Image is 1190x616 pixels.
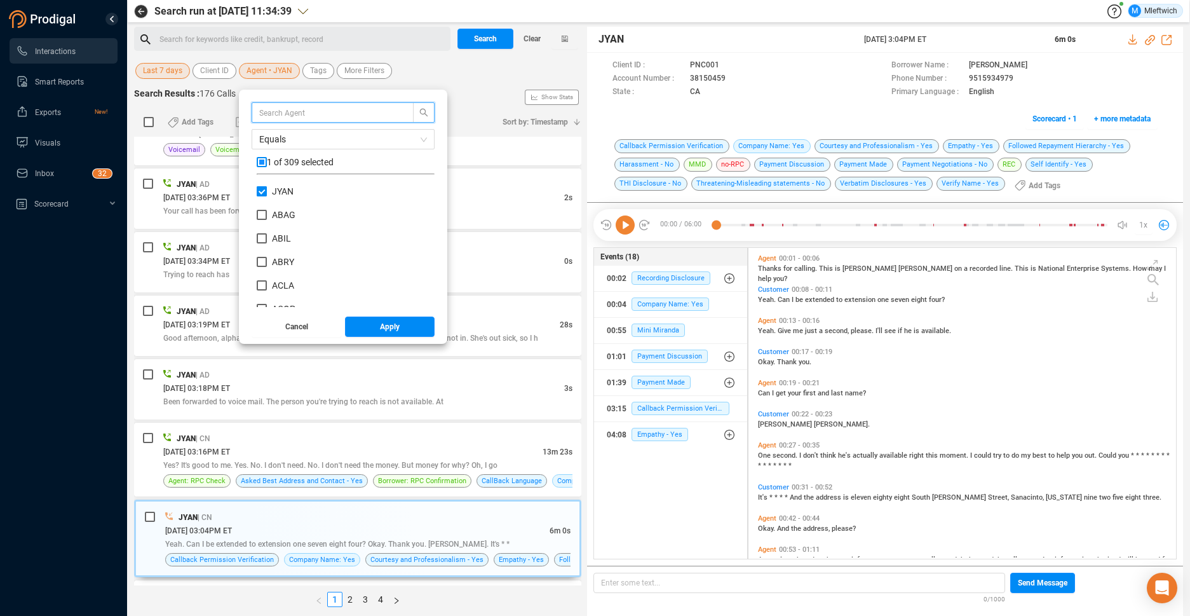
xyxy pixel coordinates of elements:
[924,556,947,564] span: collect
[684,158,712,172] span: MMD
[916,556,924,564] span: to
[815,139,939,153] span: Courtesy and Professionalism - Yes
[970,451,974,460] span: I
[891,59,963,72] span: Borrower Name :
[932,493,988,502] span: [PERSON_NAME]
[964,264,970,273] span: a
[969,59,1027,72] span: [PERSON_NAME]
[1041,556,1055,564] span: Any
[154,4,292,19] span: Search run at [DATE] 11:34:39
[632,350,708,363] span: Payment Discussion
[1101,264,1133,273] span: Systems.
[1067,264,1101,273] span: Enterprise
[877,296,891,304] span: one
[777,524,791,533] span: And
[842,264,898,273] span: [PERSON_NAME]
[1162,556,1171,564] span: for
[358,592,373,607] li: 3
[134,500,581,577] div: JYAN| CN[DATE] 03:04PM ET6m 0sYeah. Can I be extended to extension one seven eight four? Okay. Th...
[607,320,626,341] div: 00:55
[163,257,230,266] span: [DATE] 03:34PM ET
[543,448,572,456] span: 13m 23s
[560,320,572,329] span: 28s
[929,296,945,304] span: four?
[495,112,581,132] button: Sort by: Timestamp
[200,63,229,79] span: Client ID
[168,475,226,487] span: Agent: RPC Check
[773,275,787,283] span: you?
[792,296,795,304] span: I
[921,327,951,335] span: available.
[974,451,993,460] span: could
[1055,35,1076,44] span: 6m 0s
[819,264,835,273] span: This
[541,21,573,174] span: Show Stats
[1164,264,1166,273] span: I
[1072,451,1085,460] span: you
[758,420,814,428] span: [PERSON_NAME]
[777,358,799,366] span: Thank
[163,397,443,406] span: Been forwarded to voice mail. The person you're trying to reach is not available. At
[10,130,118,155] li: Visuals
[378,475,466,487] span: Borrower: RPC Confirmation
[733,139,811,153] span: Company Name: Yes
[825,327,851,335] span: second,
[196,307,210,316] span: | AD
[10,99,118,125] li: Exports
[165,526,232,535] span: [DATE] 03:04PM ET
[35,47,76,56] span: Interactions
[947,556,953,564] span: a
[1087,109,1158,129] button: + more metadata
[134,423,581,496] div: JYAN| CN[DATE] 03:16PM ET13m 23sYes? It's good to me. Yes. No. I don't need. No. I don't need the...
[874,556,888,564] span: you,
[327,592,342,607] li: 1
[607,425,626,445] div: 04:08
[1032,109,1077,129] span: Scorecard • 1
[811,556,827,564] span: Just
[1099,451,1118,460] span: Could
[843,493,851,502] span: is
[1029,175,1060,196] span: Add Tags
[911,296,929,304] span: eight
[199,88,236,99] span: 176 Calls
[337,63,392,79] button: More Filters
[1135,556,1145,564] span: be
[16,99,107,125] a: ExportsNew!
[776,389,788,397] span: get
[1055,556,1093,564] span: information
[193,63,236,79] button: Client ID
[196,180,210,189] span: | AD
[909,451,926,460] span: right
[163,270,229,279] span: Trying to reach has
[1128,4,1177,17] div: Mleftwich
[758,327,778,335] span: Yeah.
[894,493,912,502] span: eight
[940,451,970,460] span: moment.
[1084,493,1099,502] span: nine
[165,540,510,549] span: Yeah. Can I be extended to extension one seven eight four? Okay. Thank you. [PERSON_NAME]. It's * *
[755,251,1176,558] div: grid
[612,59,684,72] span: Client ID :
[503,112,568,132] span: Sort by: Timestamp
[196,434,210,443] span: | CN
[315,597,323,605] span: left
[772,389,776,397] span: I
[16,160,107,186] a: Inbox
[134,168,581,229] div: JYAN| AD[DATE] 03:36PM ET2sYour call has been forwarded to voice mail. The
[632,298,709,311] span: Company Name: Yes
[783,264,794,273] span: for
[970,264,999,273] span: recorded
[247,63,292,79] span: Agent • JYAN
[988,493,1011,502] span: Street,
[474,29,497,49] span: Search
[993,451,1003,460] span: try
[1046,493,1084,502] span: [US_STATE]
[758,524,777,533] span: Okay.
[690,72,726,86] span: 38150459
[614,139,729,153] span: Callback Permission Verification
[177,434,196,443] span: JYAN
[844,296,877,304] span: extension
[803,451,820,460] span: don't
[1118,451,1131,460] span: you
[177,180,196,189] span: JYAN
